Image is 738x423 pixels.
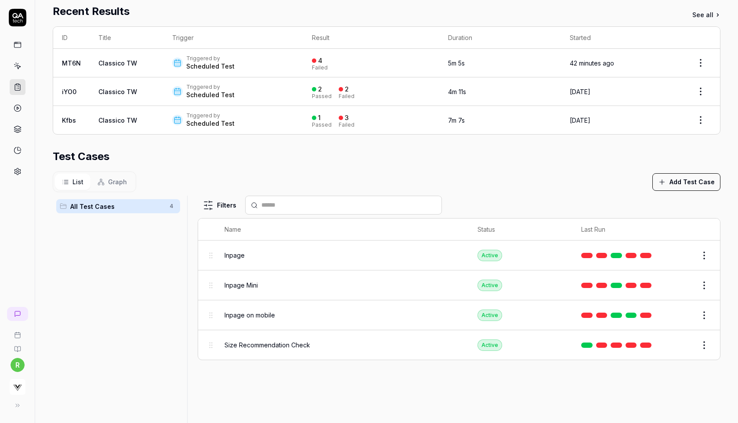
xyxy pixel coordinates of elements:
[652,173,720,191] button: Add Test Case
[478,280,502,291] div: Active
[98,88,137,95] a: Classico TW
[186,119,235,128] div: Scheduled Test
[4,325,31,339] a: Book a call with us
[4,372,31,397] button: Virtusize Logo
[198,241,720,270] tr: InpageActive
[318,85,322,93] div: 2
[98,117,137,124] a: Classico TW
[11,358,25,372] button: r
[62,59,81,67] a: MT6N
[439,27,561,49] th: Duration
[448,117,465,124] time: 7m 7s
[166,201,177,211] span: 4
[53,27,90,49] th: ID
[70,202,164,211] span: All Test Cases
[570,88,590,95] time: [DATE]
[339,94,355,99] div: Failed
[345,85,349,93] div: 2
[72,177,83,186] span: List
[478,310,502,321] div: Active
[318,114,321,122] div: 1
[10,379,25,395] img: Virtusize Logo
[224,281,258,290] span: Inpage Mini
[55,174,90,190] button: List
[198,270,720,300] tr: Inpage MiniActive
[62,88,76,95] a: iYO0
[469,219,572,241] th: Status
[62,117,76,124] a: Kfbs
[198,300,720,330] tr: Inpage on mobileActive
[186,62,235,71] div: Scheduled Test
[224,340,310,350] span: Size Recommendation Check
[186,91,235,99] div: Scheduled Test
[198,330,720,360] tr: Size Recommendation CheckActive
[478,339,502,351] div: Active
[186,84,235,91] div: Triggered by
[224,251,245,260] span: Inpage
[108,177,127,186] span: Graph
[572,219,664,241] th: Last Run
[53,4,130,19] h2: Recent Results
[90,27,163,49] th: Title
[570,59,614,67] time: 42 minutes ago
[339,122,355,128] div: Failed
[98,59,137,67] a: Classico TW
[312,94,332,99] div: Passed
[692,10,720,19] a: See all
[90,174,134,190] button: Graph
[318,57,322,65] div: 4
[216,219,469,241] th: Name
[303,27,439,49] th: Result
[163,27,303,49] th: Trigger
[186,112,235,119] div: Triggered by
[7,307,28,321] a: New conversation
[4,339,31,353] a: Documentation
[478,250,502,261] div: Active
[198,197,242,214] button: Filters
[570,117,590,124] time: [DATE]
[186,55,235,62] div: Triggered by
[561,27,681,49] th: Started
[224,310,275,320] span: Inpage on mobile
[312,65,328,70] div: Failed
[448,59,465,67] time: 5m 5s
[312,122,332,128] div: Passed
[448,88,466,95] time: 4m 11s
[53,149,109,164] h2: Test Cases
[345,114,349,122] div: 3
